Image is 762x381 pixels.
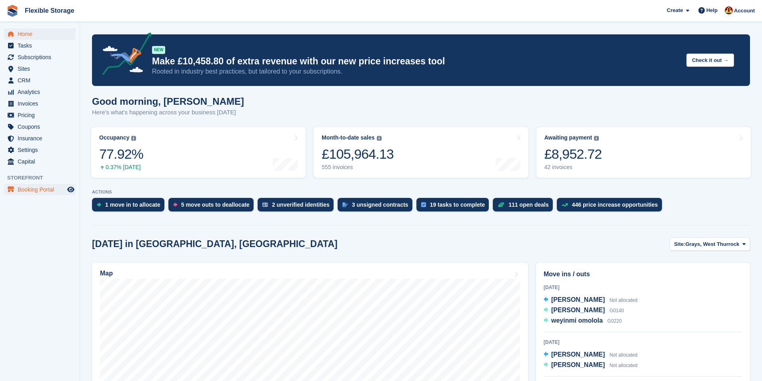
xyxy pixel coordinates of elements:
[4,63,76,74] a: menu
[92,190,750,195] p: ACTIONS
[4,184,76,195] a: menu
[18,144,66,156] span: Settings
[4,121,76,132] a: menu
[551,317,603,324] span: weyinmi omolola
[173,202,177,207] img: move_outs_to_deallocate_icon-f764333ba52eb49d3ac5e1228854f67142a1ed5810a6f6cc68b1a99e826820c5.svg
[18,86,66,98] span: Analytics
[667,6,683,14] span: Create
[262,202,268,207] img: verify_identity-adf6edd0f0f0b5bbfe63781bf79b02c33cf7c696d77639b501bdc392416b5a36.svg
[670,237,750,251] button: Site: Grays, West Thurrock
[92,108,244,117] p: Here's what's happening across your business [DATE]
[92,96,244,107] h1: Good morning, [PERSON_NAME]
[99,164,143,171] div: 0.37% [DATE]
[544,295,638,305] a: [PERSON_NAME] Not allocated
[4,133,76,144] a: menu
[152,46,165,54] div: NEW
[18,121,66,132] span: Coupons
[18,40,66,51] span: Tasks
[674,240,685,248] span: Site:
[92,198,168,215] a: 1 move in to allocate
[734,7,755,15] span: Account
[685,240,739,248] span: Grays, West Thurrock
[544,350,638,360] a: [PERSON_NAME] Not allocated
[97,202,101,207] img: move_ins_to_allocate_icon-fdf77a2bb77ea45bf5b3d319d69a93e2d87916cf1d5bf7949dd705db3b84f3ca.svg
[544,134,592,141] div: Awaiting payment
[551,361,605,368] span: [PERSON_NAME]
[498,202,504,207] img: deal-1b604bf984904fb50ccaf53a9ad4b4a5d6e5aea283cecdc64d6e3604feb123c2.svg
[152,56,680,67] p: Make £10,458.80 of extra revenue with our new price increases tool
[610,352,638,358] span: Not allocated
[544,339,742,346] div: [DATE]
[22,4,78,17] a: Flexible Storage
[181,201,250,208] div: 5 move outs to deallocate
[18,98,66,109] span: Invoices
[322,164,394,171] div: 555 invoices
[4,40,76,51] a: menu
[4,86,76,98] a: menu
[4,98,76,109] a: menu
[18,133,66,144] span: Insurance
[544,269,742,279] h2: Move ins / outs
[430,201,485,208] div: 19 tasks to complete
[572,201,658,208] div: 446 price increase opportunities
[338,198,416,215] a: 3 unsigned contracts
[96,32,152,78] img: price-adjustments-announcement-icon-8257ccfd72463d97f412b2fc003d46551f7dbcb40ab6d574587a9cd5c0d94...
[6,5,18,17] img: stora-icon-8386f47178a22dfd0bd8f6a31ec36ba5ce8667c1dd55bd0f319d3a0aa187defe.svg
[314,127,528,178] a: Month-to-date sales £105,964.13 555 invoices
[18,156,66,167] span: Capital
[4,110,76,121] a: menu
[342,202,348,207] img: contract_signature_icon-13c848040528278c33f63329250d36e43548de30e8caae1d1a13099fd9432cc5.svg
[508,201,548,208] div: 111 open deals
[18,52,66,63] span: Subscriptions
[322,146,394,162] div: £105,964.13
[4,156,76,167] a: menu
[4,75,76,86] a: menu
[322,134,374,141] div: Month-to-date sales
[610,363,638,368] span: Not allocated
[421,202,426,207] img: task-75834270c22a3079a89374b754ae025e5fb1db73e45f91037f5363f120a921f8.svg
[99,134,129,141] div: Occupancy
[377,136,382,141] img: icon-info-grey-7440780725fd019a000dd9b08b2336e03edf1995a4989e88bcd33f0948082b44.svg
[607,318,622,324] span: G0220
[92,239,338,249] h2: [DATE] in [GEOGRAPHIC_DATA], [GEOGRAPHIC_DATA]
[610,297,638,303] span: Not allocated
[551,296,605,303] span: [PERSON_NAME]
[4,28,76,40] a: menu
[544,164,602,171] div: 42 invoices
[18,75,66,86] span: CRM
[544,360,638,371] a: [PERSON_NAME] Not allocated
[168,198,258,215] a: 5 move outs to deallocate
[258,198,338,215] a: 2 unverified identities
[551,307,605,313] span: [PERSON_NAME]
[544,146,602,162] div: £8,952.72
[66,185,76,194] a: Preview store
[272,201,330,208] div: 2 unverified identities
[7,174,80,182] span: Storefront
[18,28,66,40] span: Home
[536,127,751,178] a: Awaiting payment £8,952.72 42 invoices
[562,203,568,207] img: price_increase_opportunities-93ffe204e8149a01c8c9dc8f82e8f89637d9d84a8eef4429ea346261dce0b2c0.svg
[152,67,680,76] p: Rooted in industry best practices, but tailored to your subscriptions.
[416,198,493,215] a: 19 tasks to complete
[706,6,718,14] span: Help
[544,316,622,326] a: weyinmi omolola G0220
[610,308,624,313] span: G0140
[18,110,66,121] span: Pricing
[725,6,733,14] img: David Jones
[551,351,605,358] span: [PERSON_NAME]
[4,52,76,63] a: menu
[18,184,66,195] span: Booking Portal
[4,144,76,156] a: menu
[91,127,306,178] a: Occupancy 77.92% 0.37% [DATE]
[544,284,742,291] div: [DATE]
[594,136,599,141] img: icon-info-grey-7440780725fd019a000dd9b08b2336e03edf1995a4989e88bcd33f0948082b44.svg
[493,198,556,215] a: 111 open deals
[105,201,160,208] div: 1 move in to allocate
[544,305,624,316] a: [PERSON_NAME] G0140
[557,198,666,215] a: 446 price increase opportunities
[131,136,136,141] img: icon-info-grey-7440780725fd019a000dd9b08b2336e03edf1995a4989e88bcd33f0948082b44.svg
[686,54,734,67] button: Check it out →
[100,270,113,277] h2: Map
[352,201,408,208] div: 3 unsigned contracts
[99,146,143,162] div: 77.92%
